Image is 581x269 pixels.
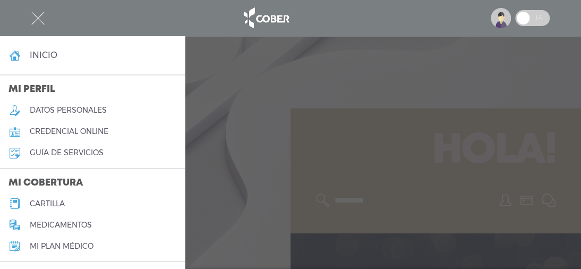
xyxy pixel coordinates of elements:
[30,199,65,208] h5: cartilla
[30,221,92,230] h5: medicamentos
[30,148,104,157] h5: guía de servicios
[30,50,57,60] h4: inicio
[30,106,107,115] h5: datos personales
[31,12,45,25] img: Cober_menu-close-white.svg
[30,242,93,251] h5: Mi plan médico
[30,127,108,136] h5: credencial online
[238,5,294,31] img: logo_cober_home-white.png
[491,8,511,28] img: profile-placeholder.svg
